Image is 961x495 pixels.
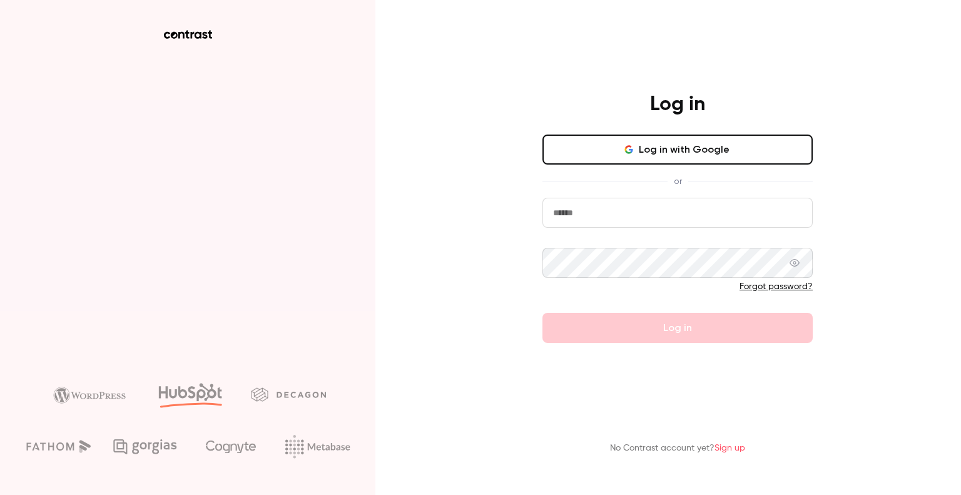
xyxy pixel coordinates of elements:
[714,444,745,452] a: Sign up
[740,282,813,291] a: Forgot password?
[610,442,745,455] p: No Contrast account yet?
[668,175,688,188] span: or
[251,387,326,401] img: decagon
[650,92,705,117] h4: Log in
[542,135,813,165] button: Log in with Google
